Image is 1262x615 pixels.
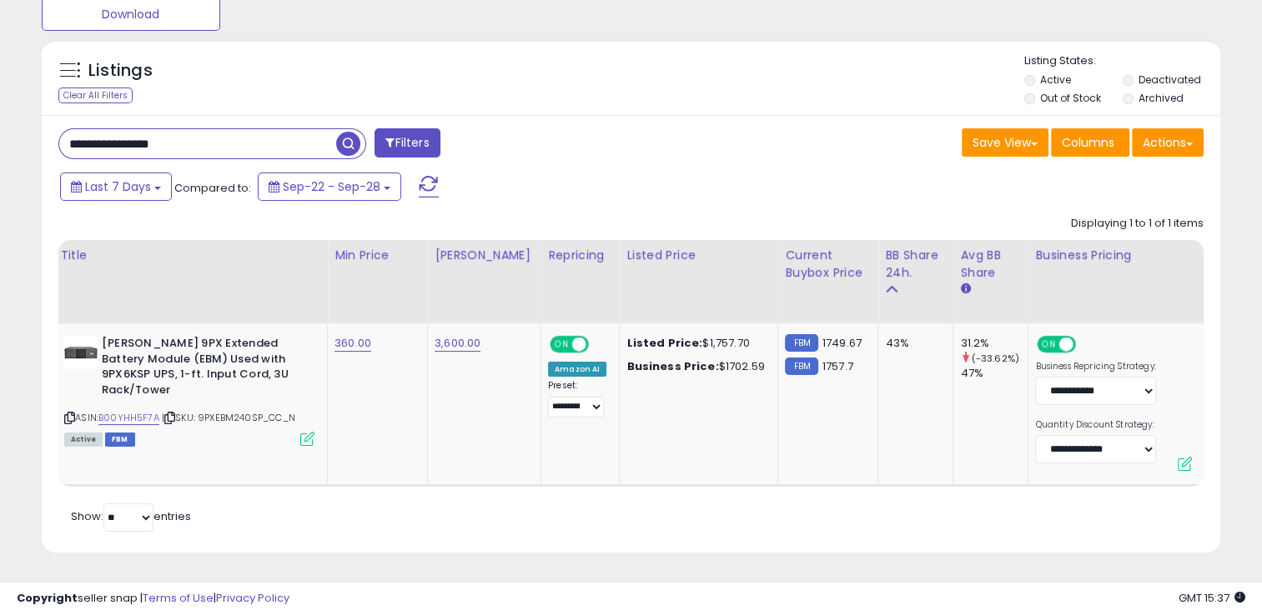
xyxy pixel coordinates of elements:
[64,432,103,447] span: All listings currently available for purchase on Amazon
[143,590,214,606] a: Terms of Use
[258,172,401,201] button: Sep-22 - Sep-28
[1073,337,1100,352] span: OFF
[626,336,765,351] div: $1,757.70
[88,59,153,82] h5: Listings
[586,337,613,352] span: OFF
[822,335,862,351] span: 1749.67
[1071,216,1204,232] div: Displaying 1 to 1 of 1 items
[435,247,534,264] div: [PERSON_NAME]
[334,247,420,264] div: Min Price
[64,336,98,369] img: 41+rJF8r0qL._SL40_.jpg
[785,357,817,375] small: FBM
[972,352,1019,365] small: (-33.62%)
[1051,128,1129,157] button: Columns
[105,432,135,447] span: FBM
[85,178,151,195] span: Last 7 Days
[785,247,871,282] div: Current Buybox Price
[626,359,765,374] div: $1702.59
[283,178,380,195] span: Sep-22 - Sep-28
[17,591,289,607] div: seller snap | |
[60,247,320,264] div: Title
[17,590,78,606] strong: Copyright
[1179,590,1245,606] span: 2025-10-6 15:37 GMT
[960,366,1028,381] div: 47%
[1035,247,1204,264] div: Business Pricing
[1040,91,1101,105] label: Out of Stock
[71,508,191,524] span: Show: entries
[102,336,304,402] b: [PERSON_NAME] 9PX Extended Battery Module (EBM) Used with 9PX6KSP UPS, 1-ft. Input Cord, 3U Rack/...
[1132,128,1204,157] button: Actions
[626,358,718,374] b: Business Price:
[58,87,133,103] div: Clear All Filters
[1024,53,1220,69] p: Listing States:
[162,411,295,424] span: | SKU: 9PXEBM240SP_CC_N
[334,335,371,352] a: 360.00
[1139,91,1184,105] label: Archived
[548,380,606,417] div: Preset:
[1139,72,1201,87] label: Deactivated
[1035,361,1156,372] label: Business Repricing Strategy:
[960,282,970,297] small: Avg BB Share.
[1062,134,1114,151] span: Columns
[548,362,606,377] div: Amazon AI
[174,180,251,196] span: Compared to:
[64,336,314,444] div: ASIN:
[1035,419,1156,431] label: Quantity Discount Strategy:
[822,358,853,374] span: 1757.7
[960,336,1028,351] div: 31.2%
[551,337,572,352] span: ON
[60,172,172,201] button: Last 7 Days
[962,128,1048,157] button: Save View
[1039,337,1060,352] span: ON
[785,334,817,352] small: FBM
[216,590,289,606] a: Privacy Policy
[885,336,940,351] div: 43%
[98,411,159,425] a: B00YHH5F7A
[548,247,612,264] div: Repricing
[375,128,440,157] button: Filters
[960,247,1021,282] div: Avg BB Share
[1040,72,1071,87] label: Active
[885,247,946,282] div: BB Share 24h.
[626,335,702,351] b: Listed Price:
[435,335,480,352] a: 3,600.00
[626,247,771,264] div: Listed Price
